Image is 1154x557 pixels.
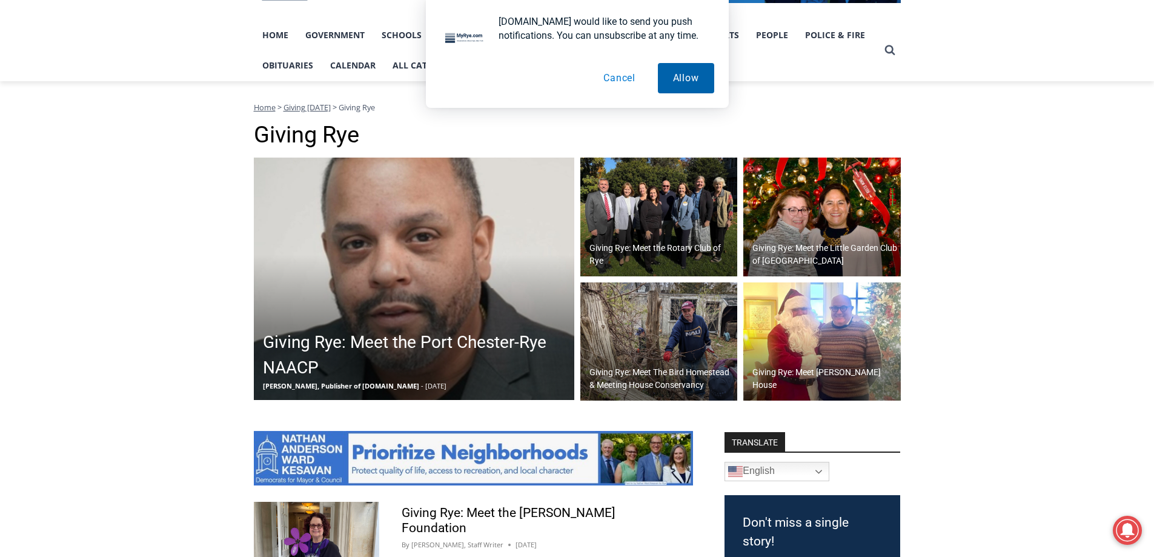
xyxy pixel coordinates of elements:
div: Live Music [127,36,162,99]
span: [DATE] [425,381,446,390]
strong: TRANSLATE [725,432,785,452]
a: [PERSON_NAME], Staff Writer [411,540,503,549]
span: [PERSON_NAME], Publisher of [DOMAIN_NAME] [263,381,419,390]
h4: [PERSON_NAME] Read Sanctuary Fall Fest: [DATE] [10,122,155,150]
a: Giving Rye: Meet the Rotary Club of Rye [580,158,738,276]
a: Intern @ [DOMAIN_NAME] [291,118,587,151]
h2: Giving Rye: Meet the Rotary Club of Rye [589,242,735,267]
div: 6 [141,102,147,115]
a: English [725,462,829,481]
div: "I learned about the history of a place I’d honestly never considered even as a resident of [GEOG... [306,1,572,118]
img: (PHOTO: Bird Homestead and Meeting House Conservancy Board Member Doug Carey removing invasive wi... [580,282,738,401]
span: > [277,102,282,113]
h2: Giving Rye: Meet the Port Chester-Rye NAACP [263,330,571,381]
span: Giving Rye [339,102,375,113]
span: > [333,102,337,113]
span: - [421,381,423,390]
h2: Giving Rye: Meet The Bird Homestead & Meeting House Conservancy [589,366,735,392]
span: Intern @ [DOMAIN_NAME] [317,121,562,148]
div: 4 [127,102,132,115]
button: Cancel [588,63,651,93]
img: (PHOTO: James Henderson has been elected as president of the Port Chester/Rye Branch of the NAACP... [254,158,574,400]
div: / [135,102,138,115]
a: Giving Rye: Meet [PERSON_NAME] House [743,282,901,401]
img: notification icon [440,15,489,63]
a: Giving Rye: Meet The Bird Homestead & Meeting House Conservancy [580,282,738,401]
h1: Giving Rye [254,121,901,149]
h3: Don't miss a single story! [743,513,882,552]
a: Giving [DATE] [284,102,331,113]
div: [DOMAIN_NAME] would like to send you push notifications. You can unsubscribe at any time. [489,15,714,42]
img: (PHOTO: Mary Julian (second vice president) and Rosario Benavides Gallagher (president) of The Li... [743,158,901,276]
h2: Giving Rye: Meet the Little Garden Club of [GEOGRAPHIC_DATA] [752,242,898,267]
a: Home [254,102,276,113]
a: Giving Rye: Meet the Little Garden Club of [GEOGRAPHIC_DATA] [743,158,901,276]
a: Giving Rye: Meet the [PERSON_NAME] Foundation [402,505,615,535]
button: Allow [658,63,714,93]
img: (PHOTO: Cathy DeMartino (third from right) with, from left to right, Eric Byrne, Cathy Garr, Kath... [580,158,738,276]
span: By [402,539,410,550]
time: [DATE] [516,539,537,550]
img: (PHOTO Santa Claus with Wainwright House's President Robert Manheimer. Contributed.) [743,282,901,401]
a: Giving Rye: Meet the Port Chester-Rye NAACP [PERSON_NAME], Publisher of [DOMAIN_NAME] - [DATE] [254,158,574,400]
a: [PERSON_NAME] Read Sanctuary Fall Fest: [DATE] [1,121,175,151]
img: en [728,464,743,479]
h2: Giving Rye: Meet [PERSON_NAME] House [752,366,898,392]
